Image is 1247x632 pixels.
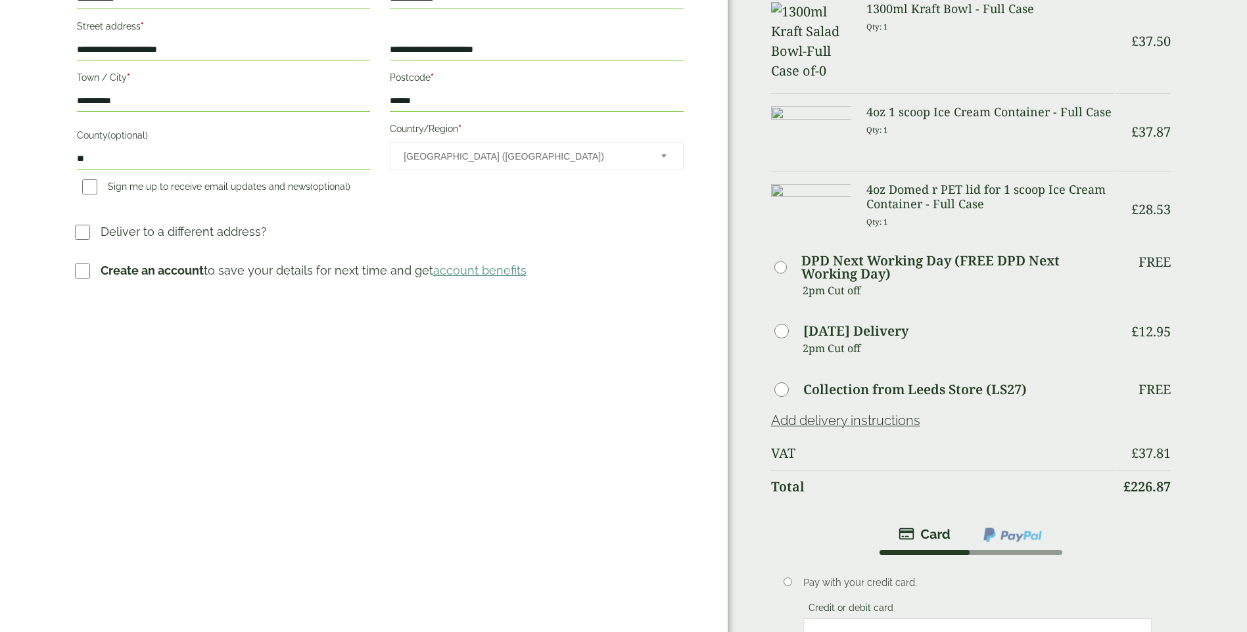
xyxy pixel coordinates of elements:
h3: 1300ml Kraft Bowl - Full Case [866,2,1114,16]
img: ppcp-gateway.png [982,526,1043,543]
span: £ [1131,32,1139,50]
th: Total [771,470,1115,503]
img: stripe.png [899,526,951,542]
a: Add delivery instructions [771,413,920,428]
small: Qty: 1 [866,22,888,32]
label: Sign me up to receive email updates and news [77,181,356,196]
th: VAT [771,438,1115,469]
span: £ [1123,478,1131,495]
abbr: required [141,21,144,32]
label: Credit or debit card [803,602,899,617]
h3: 4oz Domed r PET lid for 1 scoop Ice Cream Container - Full Case [866,183,1114,211]
span: (optional) [310,181,350,192]
span: £ [1131,444,1139,462]
p: Free [1139,254,1171,270]
label: Collection from Leeds Store (LS27) [803,383,1027,396]
label: Town / City [77,68,370,91]
abbr: required [431,72,434,83]
span: £ [1131,200,1139,218]
h3: 4oz 1 scoop Ice Cream Container - Full Case [866,105,1114,120]
span: Country/Region [390,142,683,169]
bdi: 28.53 [1131,200,1171,218]
p: Free [1139,382,1171,397]
p: Pay with your credit card. [803,576,1152,590]
span: United Kingdom (UK) [404,143,643,170]
abbr: required [458,124,461,134]
a: account benefits [433,263,527,277]
span: £ [1131,323,1139,340]
img: 1300ml Kraft Salad Bowl-Full Case of-0 [771,2,851,81]
small: Qty: 1 [866,125,888,135]
strong: Create an account [101,263,204,277]
p: to save your details for next time and get [101,261,527,279]
p: 2pm Cut off [803,338,1115,358]
label: Country/Region [390,120,683,142]
label: Street address [77,17,370,39]
bdi: 226.87 [1123,478,1171,495]
small: Qty: 1 [866,217,888,227]
bdi: 37.50 [1131,32,1171,50]
abbr: required [127,72,130,83]
bdi: 37.81 [1131,444,1171,462]
label: County [77,126,370,148]
label: DPD Next Working Day (FREE DPD Next Working Day) [801,254,1114,281]
label: [DATE] Delivery [803,325,908,338]
bdi: 12.95 [1131,323,1171,340]
span: £ [1131,123,1139,141]
bdi: 37.87 [1131,123,1171,141]
p: Deliver to a different address? [101,223,267,240]
p: 2pm Cut off [803,281,1115,300]
label: Postcode [390,68,683,91]
input: Sign me up to receive email updates and news(optional) [82,179,97,194]
span: (optional) [108,130,148,141]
